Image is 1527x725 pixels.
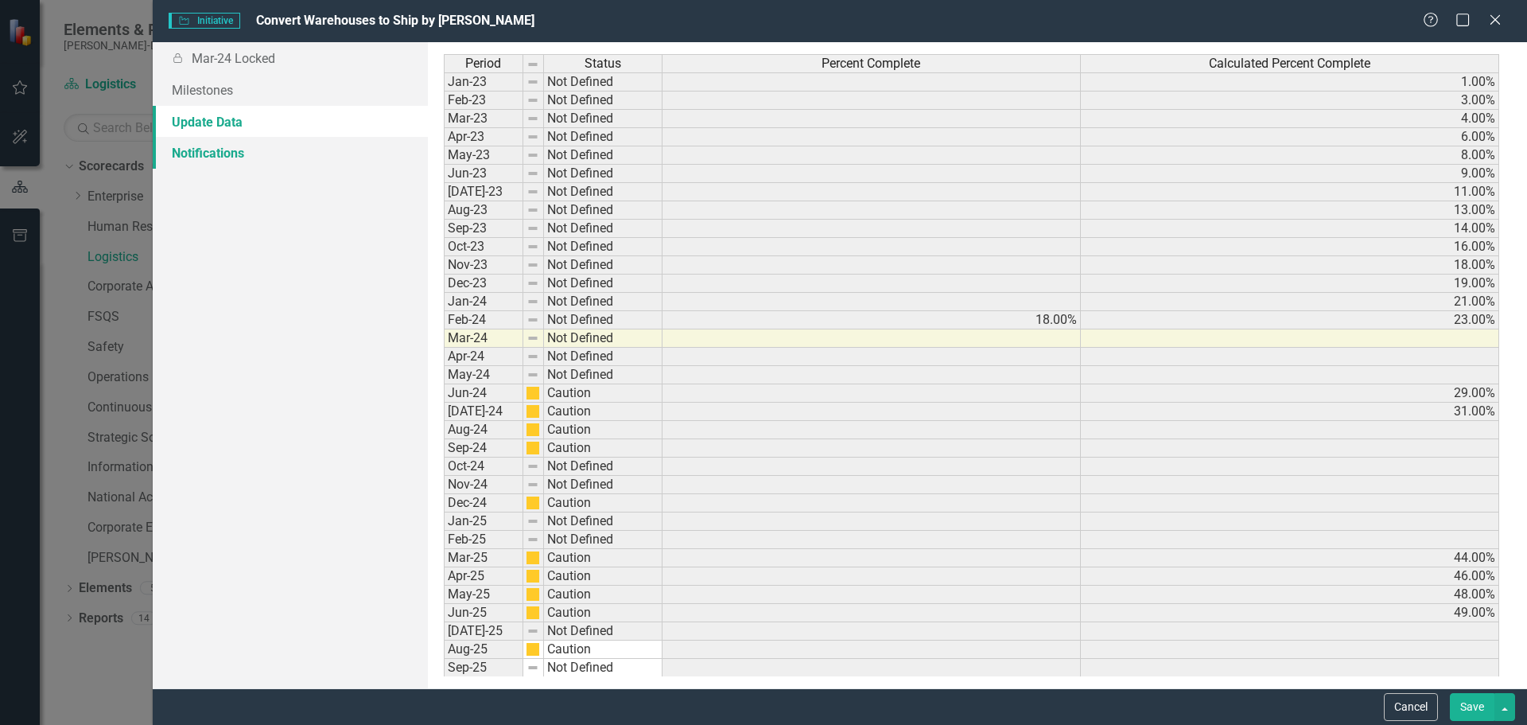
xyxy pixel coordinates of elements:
[526,222,539,235] img: 8DAGhfEEPCf229AAAAAElFTkSuQmCC
[526,295,539,308] img: 8DAGhfEEPCf229AAAAAElFTkSuQmCC
[444,92,523,110] td: Feb-23
[526,259,539,271] img: 8DAGhfEEPCf229AAAAAElFTkSuQmCC
[544,366,662,384] td: Not Defined
[444,256,523,275] td: Nov-23
[444,531,523,549] td: Feb-25
[526,314,539,326] img: 8DAGhfEEPCf229AAAAAElFTkSuQmCC
[444,659,523,677] td: Sep-25
[544,146,662,165] td: Not Defined
[444,604,523,622] td: Jun-25
[526,423,539,436] img: yigdQp4JAAAAH0lEQVRoge3BgQAAAADDoPlTX+EAVQEAAAAAAAAA8BohbAABVJpSrwAAAABJRU5ErkJggg==
[544,201,662,220] td: Not Defined
[444,567,523,586] td: Apr-25
[1081,549,1499,567] td: 44.00%
[526,112,539,125] img: 8DAGhfEEPCf229AAAAAElFTkSuQmCC
[544,329,662,348] td: Not Defined
[526,332,539,345] img: 8DAGhfEEPCf229AAAAAElFTkSuQmCC
[1081,128,1499,146] td: 6.00%
[526,606,539,619] img: yigdQp4JAAAAH0lEQVRoge3BgQAAAADDoPlTX+EAVQEAAAAAAAAA8BohbAABVJpSrwAAAABJRU5ErkJggg==
[544,311,662,329] td: Not Defined
[526,204,539,216] img: 8DAGhfEEPCf229AAAAAElFTkSuQmCC
[526,149,539,162] img: 8DAGhfEEPCf229AAAAAElFTkSuQmCC
[526,240,539,253] img: 8DAGhfEEPCf229AAAAAElFTkSuQmCC
[153,42,428,74] a: Mar-24 Locked
[444,494,523,513] td: Dec-24
[585,57,621,71] span: Status
[1081,311,1499,329] td: 23.00%
[526,497,539,509] img: yigdQp4JAAAAH0lEQVRoge3BgQAAAADDoPlTX+EAVQEAAAAAAAAA8BohbAABVJpSrwAAAABJRU5ErkJggg==
[153,106,428,138] a: Update Data
[444,201,523,220] td: Aug-23
[544,110,662,128] td: Not Defined
[526,570,539,583] img: yigdQp4JAAAAH0lEQVRoge3BgQAAAADDoPlTX+EAVQEAAAAAAAAA8BohbAABVJpSrwAAAABJRU5ErkJggg==
[544,494,662,513] td: Caution
[444,458,523,476] td: Oct-24
[526,368,539,381] img: 8DAGhfEEPCf229AAAAAElFTkSuQmCC
[1081,146,1499,165] td: 8.00%
[544,531,662,549] td: Not Defined
[169,13,240,29] span: Initiative
[1081,586,1499,604] td: 48.00%
[822,57,920,71] span: Percent Complete
[544,238,662,256] td: Not Defined
[444,348,523,366] td: Apr-24
[544,293,662,311] td: Not Defined
[444,183,523,201] td: [DATE]-23
[526,625,539,637] img: 8DAGhfEEPCf229AAAAAElFTkSuQmCC
[1081,201,1499,220] td: 13.00%
[544,403,662,421] td: Caution
[1209,57,1370,71] span: Calculated Percent Complete
[444,586,523,604] td: May-25
[444,311,523,329] td: Feb-24
[544,72,662,92] td: Not Defined
[544,256,662,275] td: Not Defined
[1384,693,1438,721] button: Cancel
[526,460,539,473] img: 8DAGhfEEPCf229AAAAAElFTkSuQmCC
[526,478,539,491] img: 8DAGhfEEPCf229AAAAAElFTkSuQmCC
[1081,604,1499,622] td: 49.00%
[1081,403,1499,421] td: 31.00%
[526,552,539,564] img: yigdQp4JAAAAH0lEQVRoge3BgQAAAADDoPlTX+EAVQEAAAAAAAAA8BohbAABVJpSrwAAAABJRU5ErkJggg==
[526,185,539,198] img: 8DAGhfEEPCf229AAAAAElFTkSuQmCC
[544,220,662,238] td: Not Defined
[444,293,523,311] td: Jan-24
[1081,567,1499,586] td: 46.00%
[544,384,662,403] td: Caution
[526,387,539,400] img: yigdQp4JAAAAH0lEQVRoge3BgQAAAADDoPlTX+EAVQEAAAAAAAAA8BohbAABVJpSrwAAAABJRU5ErkJggg==
[662,311,1081,329] td: 18.00%
[153,74,428,106] a: Milestones
[444,384,523,403] td: Jun-24
[526,76,539,88] img: 8DAGhfEEPCf229AAAAAElFTkSuQmCC
[444,275,523,293] td: Dec-23
[444,439,523,458] td: Sep-24
[544,659,662,677] td: Not Defined
[444,421,523,439] td: Aug-24
[1081,92,1499,110] td: 3.00%
[444,641,523,659] td: Aug-25
[444,110,523,128] td: Mar-23
[526,405,539,418] img: yigdQp4JAAAAH0lEQVRoge3BgQAAAADDoPlTX+EAVQEAAAAAAAAA8BohbAABVJpSrwAAAABJRU5ErkJggg==
[544,92,662,110] td: Not Defined
[544,549,662,567] td: Caution
[1081,110,1499,128] td: 4.00%
[1081,165,1499,183] td: 9.00%
[526,350,539,363] img: 8DAGhfEEPCf229AAAAAElFTkSuQmCC
[526,167,539,180] img: 8DAGhfEEPCf229AAAAAElFTkSuQmCC
[444,72,523,92] td: Jan-23
[444,165,523,183] td: Jun-23
[1081,220,1499,238] td: 14.00%
[544,458,662,476] td: Not Defined
[1081,384,1499,403] td: 29.00%
[544,476,662,494] td: Not Defined
[544,439,662,458] td: Caution
[544,567,662,586] td: Caution
[444,549,523,567] td: Mar-25
[444,366,523,384] td: May-24
[544,128,662,146] td: Not Defined
[526,277,539,290] img: 8DAGhfEEPCf229AAAAAElFTkSuQmCC
[544,622,662,641] td: Not Defined
[256,13,534,28] span: Convert Warehouses to Ship by [PERSON_NAME]
[444,403,523,421] td: [DATE]-24
[1450,693,1494,721] button: Save
[526,643,539,656] img: yigdQp4JAAAAH0lEQVRoge3BgQAAAADDoPlTX+EAVQEAAAAAAAAA8BohbAABVJpSrwAAAABJRU5ErkJggg==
